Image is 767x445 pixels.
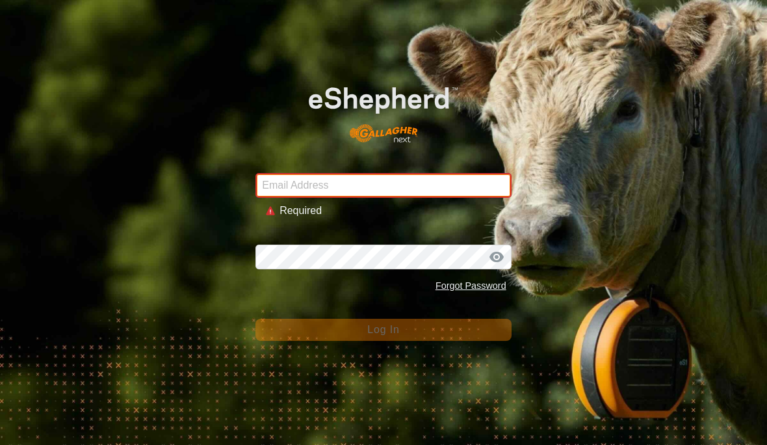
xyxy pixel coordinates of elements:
[279,203,501,219] div: Required
[255,173,511,198] input: Email Address
[281,66,486,153] img: E-shepherd Logo
[367,324,399,335] span: Log In
[255,319,511,341] button: Log In
[435,280,506,291] a: Forgot Password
